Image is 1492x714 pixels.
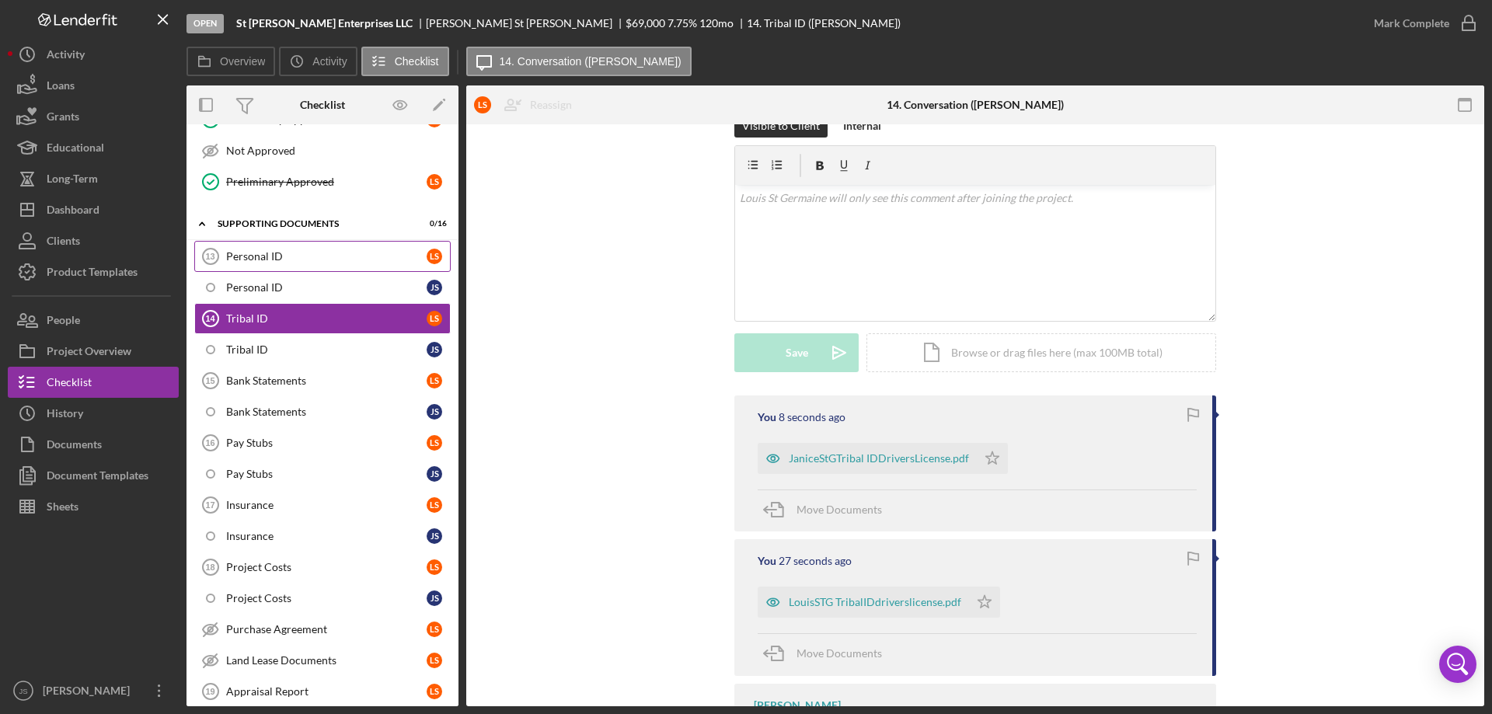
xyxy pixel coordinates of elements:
[47,367,92,402] div: Checklist
[226,654,427,667] div: Land Lease Documents
[779,411,845,423] time: 2025-09-30 21:44
[47,194,99,229] div: Dashboard
[8,398,179,429] button: History
[194,272,451,303] a: Personal IDJS
[47,70,75,105] div: Loans
[8,101,179,132] button: Grants
[779,555,852,567] time: 2025-09-30 21:44
[747,17,901,30] div: 14. Tribal ID ([PERSON_NAME])
[226,145,450,157] div: Not Approved
[47,429,102,464] div: Documents
[205,438,214,448] tspan: 16
[427,174,442,190] div: L S
[1358,8,1484,39] button: Mark Complete
[8,491,179,522] button: Sheets
[226,406,427,418] div: Bank Statements
[427,249,442,264] div: L S
[194,458,451,489] a: Pay StubsJS
[668,17,697,30] div: 7.75 %
[427,684,442,699] div: L S
[47,101,79,136] div: Grants
[626,16,665,30] span: $69,000
[194,552,451,583] a: 18Project CostsLS
[8,256,179,287] button: Product Templates
[194,645,451,676] a: Land Lease DocumentsLS
[474,96,491,113] div: L S
[530,89,572,120] div: Reassign
[8,460,179,491] a: Document Templates
[887,99,1064,111] div: 14. Conversation ([PERSON_NAME])
[226,530,427,542] div: Insurance
[427,590,442,606] div: J S
[47,305,80,340] div: People
[500,55,682,68] label: 14. Conversation ([PERSON_NAME])
[194,365,451,396] a: 15Bank StatementsLS
[427,311,442,326] div: L S
[47,460,148,495] div: Document Templates
[47,336,131,371] div: Project Overview
[220,55,265,68] label: Overview
[8,194,179,225] a: Dashboard
[226,281,427,294] div: Personal ID
[758,555,776,567] div: You
[1374,8,1449,39] div: Mark Complete
[205,687,214,696] tspan: 19
[47,491,78,526] div: Sheets
[194,396,451,427] a: Bank StatementsJS
[300,99,345,111] div: Checklist
[47,163,98,198] div: Long-Term
[226,176,427,188] div: Preliminary Approved
[427,528,442,544] div: J S
[205,252,214,261] tspan: 13
[8,70,179,101] button: Loans
[226,561,427,573] div: Project Costs
[194,303,451,334] a: 14Tribal IDLS
[8,132,179,163] button: Educational
[427,280,442,295] div: J S
[39,675,140,710] div: [PERSON_NAME]
[427,435,442,451] div: L S
[699,17,734,30] div: 120 mo
[8,163,179,194] button: Long-Term
[194,334,451,365] a: Tribal IDJS
[395,55,439,68] label: Checklist
[8,225,179,256] button: Clients
[427,466,442,482] div: J S
[226,592,427,604] div: Project Costs
[194,427,451,458] a: 16Pay StubsLS
[19,687,27,695] text: JS
[47,225,80,260] div: Clients
[426,17,626,30] div: [PERSON_NAME] St [PERSON_NAME]
[758,587,1000,618] button: LouisSTG TribalIDdriverslicense.pdf
[361,47,449,76] button: Checklist
[194,166,451,197] a: Preliminary ApprovedLS
[758,443,1008,474] button: JaniceStGTribal IDDriversLicense.pdf
[8,336,179,367] a: Project Overview
[427,622,442,637] div: L S
[194,489,451,521] a: 17InsuranceLS
[8,305,179,336] a: People
[194,135,451,166] a: Not Approved
[226,343,427,356] div: Tribal ID
[194,583,451,614] a: Project CostsJS
[754,699,841,712] div: [PERSON_NAME]
[226,623,427,636] div: Purchase Agreement
[466,47,692,76] button: 14. Conversation ([PERSON_NAME])
[8,675,179,706] button: JS[PERSON_NAME]
[236,17,413,30] b: St [PERSON_NAME] Enterprises LLC
[427,497,442,513] div: L S
[8,39,179,70] button: Activity
[8,367,179,398] a: Checklist
[194,614,451,645] a: Purchase AgreementLS
[194,676,451,707] a: 19Appraisal ReportLS
[734,114,828,138] button: Visible to Client
[843,114,881,138] div: Internal
[758,490,898,529] button: Move Documents
[205,500,214,510] tspan: 17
